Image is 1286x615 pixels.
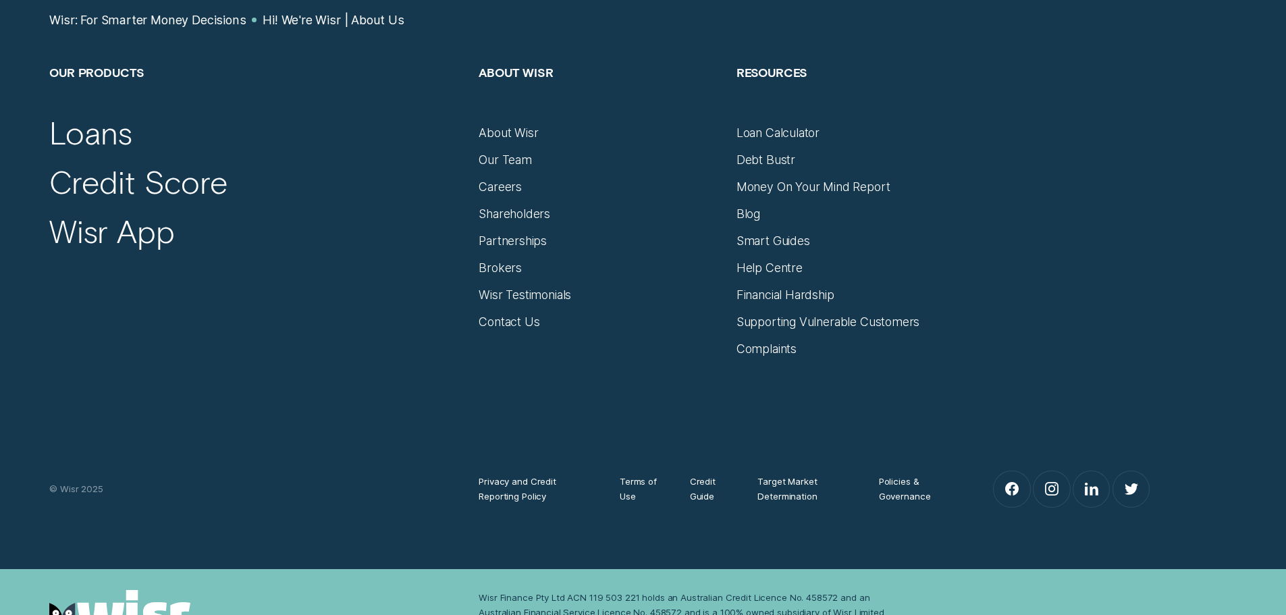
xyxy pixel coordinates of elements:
[49,212,174,251] a: Wisr App
[479,126,538,140] a: About Wisr
[736,288,834,302] a: Financial Hardship
[479,65,721,126] h2: About Wisr
[736,261,803,275] a: Help Centre
[479,261,522,275] a: Brokers
[1073,471,1109,507] a: LinkedIn
[736,180,890,194] a: Money On Your Mind Report
[479,474,593,504] a: Privacy and Credit Reporting Policy
[994,471,1029,507] a: Facebook
[42,481,471,496] div: © Wisr 2025
[263,13,404,28] a: Hi! We're Wisr | About Us
[736,153,795,167] a: Debt Bustr
[1113,471,1149,507] a: Twitter
[1034,471,1069,507] a: Instagram
[49,13,246,28] a: Wisr: For Smarter Money Decisions
[736,342,797,356] a: Complaints
[49,113,132,153] a: Loans
[620,474,663,504] a: Terms of Use
[690,474,731,504] a: Credit Guide
[479,288,571,302] a: Wisr Testimonials
[736,126,820,140] a: Loan Calculator
[736,315,920,329] a: Supporting Vulnerable Customers
[736,234,810,248] a: Smart Guides
[479,180,522,194] a: Careers
[479,315,539,329] a: Contact Us
[736,207,760,221] a: Blog
[736,65,979,126] h2: Resources
[479,207,550,221] a: Shareholders
[757,474,851,504] a: Target Market Determination
[49,65,464,126] h2: Our Products
[479,153,532,167] a: Our Team
[479,234,547,248] a: Partnerships
[879,474,952,504] a: Policies & Governance
[49,163,227,202] a: Credit Score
